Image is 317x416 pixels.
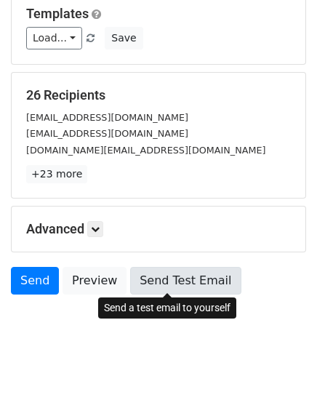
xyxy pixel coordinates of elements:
[26,112,188,123] small: [EMAIL_ADDRESS][DOMAIN_NAME]
[26,145,265,156] small: [DOMAIN_NAME][EMAIL_ADDRESS][DOMAIN_NAME]
[11,267,59,295] a: Send
[244,346,317,416] div: Tiện ích trò chuyện
[26,87,291,103] h5: 26 Recipients
[26,6,89,21] a: Templates
[63,267,127,295] a: Preview
[105,27,143,49] button: Save
[26,128,188,139] small: [EMAIL_ADDRESS][DOMAIN_NAME]
[26,165,87,183] a: +23 more
[26,27,82,49] a: Load...
[98,297,236,319] div: Send a test email to yourself
[244,346,317,416] iframe: Chat Widget
[26,221,291,237] h5: Advanced
[130,267,241,295] a: Send Test Email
